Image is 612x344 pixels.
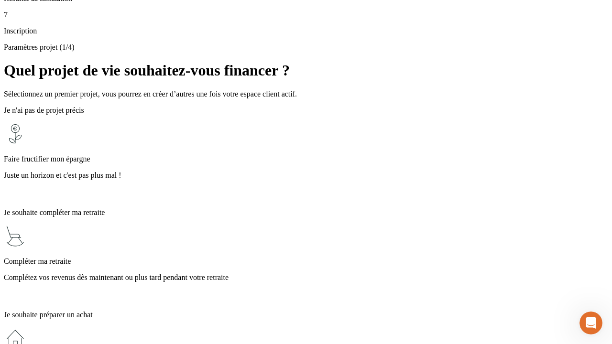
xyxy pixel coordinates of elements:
[4,62,608,79] h1: Quel projet de vie souhaitez-vous financer ?
[4,11,608,19] p: 7
[4,155,608,163] p: Faire fructifier mon épargne
[4,90,297,98] span: Sélectionnez un premier projet, vous pourrez en créer d’autres une fois votre espace client actif.
[4,106,608,115] p: Je n'ai pas de projet précis
[4,208,608,217] p: Je souhaite compléter ma retraite
[4,311,608,319] p: Je souhaite préparer un achat
[579,312,602,334] iframe: Intercom live chat
[4,27,608,35] p: Inscription
[4,171,608,180] p: Juste un horizon et c'est pas plus mal !
[4,43,608,52] p: Paramètres projet (1/4)
[4,273,608,282] p: Complétez vos revenus dès maintenant ou plus tard pendant votre retraite
[4,257,608,266] p: Compléter ma retraite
